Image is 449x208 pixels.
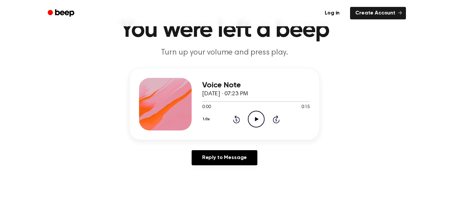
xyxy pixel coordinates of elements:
[98,47,351,58] p: Turn up your volume and press play.
[202,81,310,90] h3: Voice Note
[56,18,393,42] h1: You were left a beep
[318,6,346,21] a: Log in
[301,104,310,111] span: 0:15
[202,104,211,111] span: 0:00
[202,114,212,125] button: 1.0x
[202,91,248,97] span: [DATE] · 07:23 PM
[192,150,257,165] a: Reply to Message
[350,7,406,19] a: Create Account
[43,7,80,20] a: Beep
